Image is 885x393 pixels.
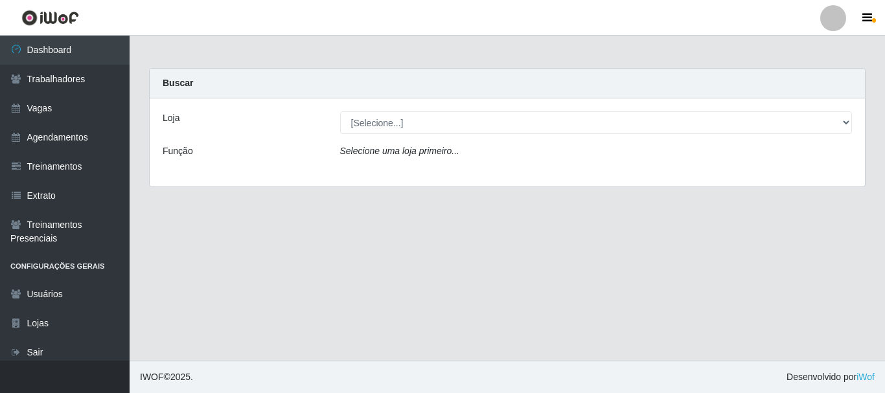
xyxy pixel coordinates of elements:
i: Selecione uma loja primeiro... [340,146,459,156]
span: IWOF [140,372,164,382]
a: iWof [856,372,875,382]
strong: Buscar [163,78,193,88]
label: Loja [163,111,179,125]
span: Desenvolvido por [787,370,875,384]
span: © 2025 . [140,370,193,384]
img: CoreUI Logo [21,10,79,26]
label: Função [163,144,193,158]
